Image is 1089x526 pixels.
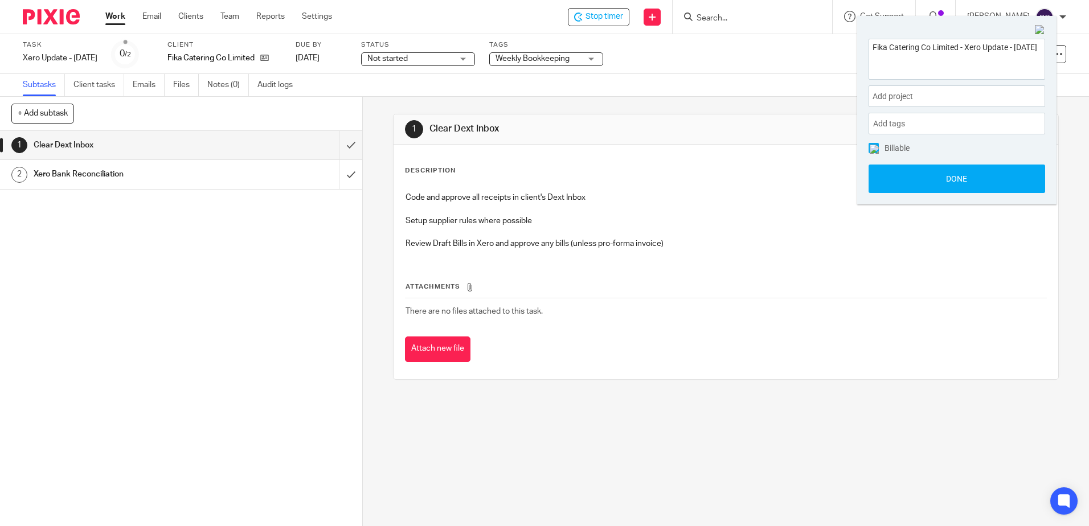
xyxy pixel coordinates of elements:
[367,55,408,63] span: Not started
[429,123,750,135] h1: Clear Dext Inbox
[496,55,570,63] span: Weekly Bookkeeping
[869,39,1045,76] textarea: Fika Catering Co Limited - Xero Update - [DATE]
[489,40,603,50] label: Tags
[406,215,1046,227] p: Setup supplier rules where possible
[173,74,199,96] a: Files
[23,74,65,96] a: Subtasks
[34,137,230,154] h1: Clear Dext Inbox
[568,8,629,26] div: Fika Catering Co Limited - Xero Update - Wednesday
[23,40,97,50] label: Task
[167,40,281,50] label: Client
[1035,25,1045,35] img: Close
[869,165,1045,193] button: Done
[302,11,332,22] a: Settings
[11,167,27,183] div: 2
[73,74,124,96] a: Client tasks
[406,238,1046,249] p: Review Draft Bills in Xero and approve any bills (unless pro-forma invoice)
[23,9,80,24] img: Pixie
[967,11,1030,22] p: [PERSON_NAME]
[1035,8,1054,26] img: svg%3E
[23,52,97,64] div: Xero Update - Wednesday
[296,54,320,62] span: [DATE]
[34,166,230,183] h1: Xero Bank Reconciliation
[133,74,165,96] a: Emails
[142,11,161,22] a: Email
[586,11,623,23] span: Stop timer
[406,283,460,290] span: Attachments
[220,11,239,22] a: Team
[207,74,249,96] a: Notes (0)
[23,52,97,64] div: Xero Update - [DATE]
[167,52,255,64] p: Fika Catering Co Limited
[873,115,911,133] span: Add tags
[885,144,910,152] span: Billable
[405,120,423,138] div: 1
[361,40,475,50] label: Status
[11,104,74,123] button: + Add subtask
[105,11,125,22] a: Work
[296,40,347,50] label: Due by
[257,74,301,96] a: Audit logs
[406,307,543,315] span: There are no files attached to this task.
[178,11,203,22] a: Clients
[11,137,27,153] div: 1
[870,145,879,154] img: checked.png
[125,51,131,57] small: /2
[695,14,798,24] input: Search
[873,91,1016,102] span: Add project
[860,13,904,20] span: Get Support
[405,336,470,362] button: Attach new file
[405,166,456,175] p: Description
[256,11,285,22] a: Reports
[406,192,1046,203] p: Code and approve all receipts in client's Dext Inbox
[120,47,131,60] div: 0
